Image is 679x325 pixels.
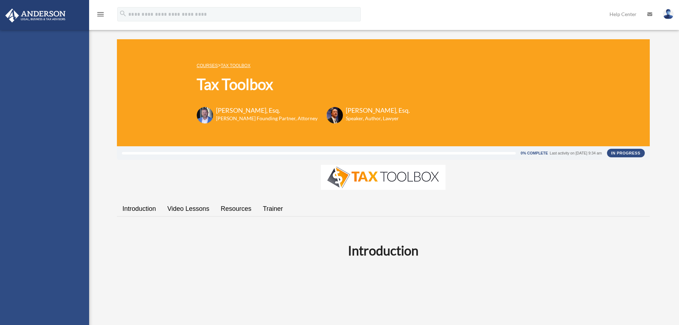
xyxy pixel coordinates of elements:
h1: Tax Toolbox [197,74,410,95]
a: Trainer [257,199,288,219]
a: Resources [215,199,257,219]
div: Last activity on [DATE] 9:34 am [550,151,602,155]
img: Toby-circle-head.png [197,107,213,123]
h2: Introduction [121,242,645,259]
div: In Progress [607,149,645,157]
h3: [PERSON_NAME], Esq. [346,106,410,115]
img: User Pic [663,9,674,19]
div: 0% Complete [521,151,548,155]
i: search [119,10,127,17]
a: Introduction [117,199,162,219]
img: Scott-Estill-Headshot.png [326,107,343,123]
h6: [PERSON_NAME] Founding Partner, Attorney [216,115,318,122]
img: Anderson Advisors Platinum Portal [3,9,68,22]
h6: Speaker, Author, Lawyer [346,115,401,122]
a: Tax Toolbox [221,63,250,68]
i: menu [96,10,105,19]
a: menu [96,12,105,19]
h3: [PERSON_NAME], Esq. [216,106,318,115]
p: > [197,61,410,70]
a: Video Lessons [162,199,215,219]
a: COURSES [197,63,218,68]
